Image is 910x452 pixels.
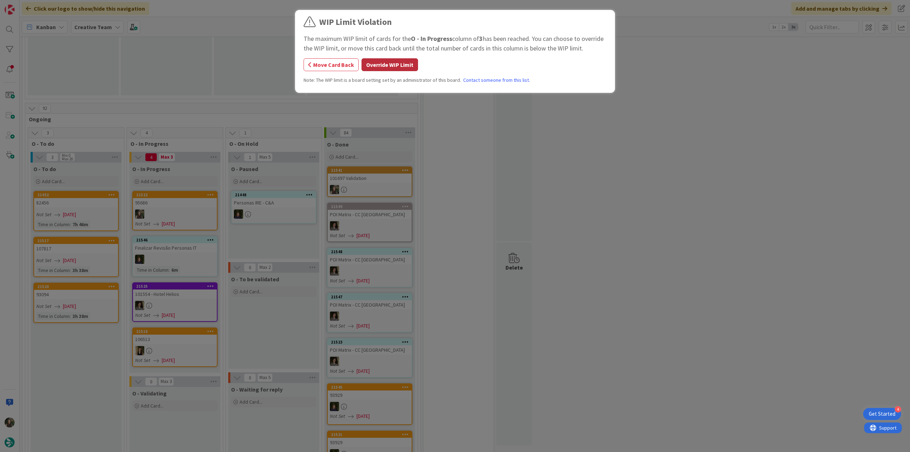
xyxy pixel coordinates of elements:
div: The maximum WIP limit of cards for the column of has been reached. You can choose to override the... [304,34,606,53]
div: Open Get Started checklist, remaining modules: 4 [863,408,901,420]
button: Override WIP Limit [362,58,418,71]
a: Contact someone from this list. [463,76,530,84]
span: Support [15,1,32,10]
button: Move Card Back [304,58,359,71]
div: Note: The WIP limit is a board setting set by an administrator of this board. [304,76,606,84]
b: 3 [479,34,483,43]
div: 4 [895,406,901,413]
b: O - In Progress [411,34,452,43]
div: WIP Limit Violation [319,16,392,28]
div: Get Started [869,410,895,418]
